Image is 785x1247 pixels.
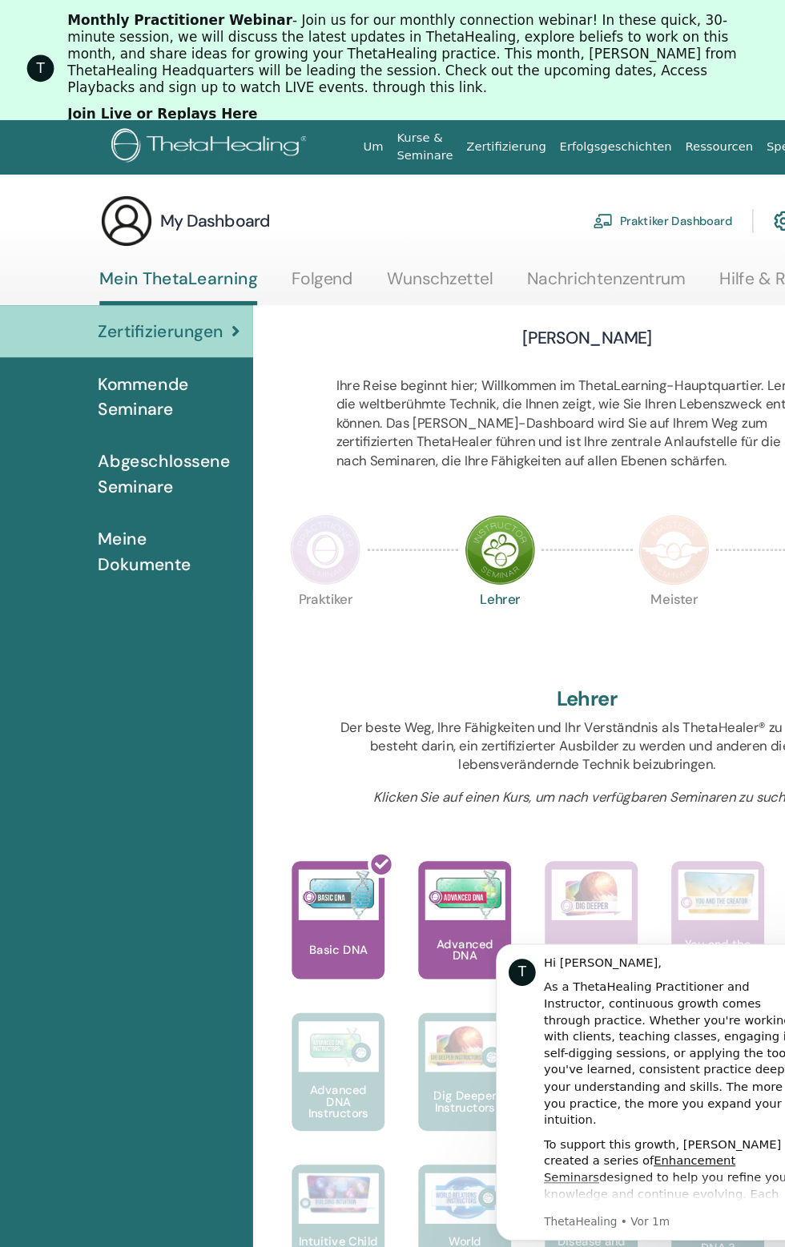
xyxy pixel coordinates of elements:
img: Dig Deeper [524,826,600,874]
a: Advanced DNA Advanced DNA [397,818,485,962]
img: Master [606,489,674,556]
p: Meister [606,563,674,630]
a: Um [339,125,371,155]
p: Praktiker [276,563,343,630]
img: cog.svg [735,196,754,223]
p: Lehrer [441,563,509,630]
img: generic-user-icon.jpg [95,184,146,235]
p: World Relations Instructors [397,1173,485,1207]
span: 1 [763,1193,776,1205]
img: Advanced DNA [404,826,480,874]
a: You and the Creator You and the Creator [638,818,726,962]
img: Advanced DNA Instructors [284,970,360,1018]
h3: My Dashboard [152,199,257,221]
span: Kommende Seminare [93,352,227,400]
img: Basic DNA [284,826,360,874]
iframe: Intercom notifications Nachricht [465,882,785,1188]
a: Erfolgsgeschichten [525,125,644,155]
p: Advanced DNA [397,891,485,913]
h3: [PERSON_NAME] [496,309,619,332]
a: Ressourcen [644,125,721,155]
img: chalkboard-teacher.svg [563,203,582,217]
span: Abgeschlossene Seminare [93,426,227,474]
a: Dig Deeper Dig Deeper [517,818,606,962]
p: DNA 3 Instructors [638,1179,726,1201]
p: Message from ThetaHealing, sent Vor 1m [52,272,302,286]
div: - Join us for our monthly connection webinar! In these quick, 30-minute session, we will discuss ... [64,11,734,91]
img: Intuitive Child In Me Instructors [284,1114,360,1153]
p: Intuitive Child In Me Instructors [277,1173,365,1207]
img: Practitioner [276,489,343,556]
img: You and the Creator [644,826,720,870]
img: Dig Deeper Instructors [404,970,480,1018]
a: Mein ThetaLearning [95,255,244,290]
a: Kurse & Seminare [370,116,437,163]
a: Wunschzettel [368,255,468,286]
p: Dig Deeper Instructors [397,1035,485,1057]
a: Dig Deeper Instructors Dig Deeper Instructors [397,962,485,1106]
b: Monthly Practitioner Webinar [64,11,278,26]
iframe: Intercom live chat [731,1193,769,1231]
p: Advanced DNA Instructors [277,1029,365,1063]
span: Meine Dokumente [93,500,227,548]
a: Advanced DNA Instructors Advanced DNA Instructors [277,962,365,1106]
a: Folgend [277,255,336,286]
p: Disease and Disorder Instructors [517,1173,606,1207]
div: Schließen [755,14,771,24]
a: Basic DNA Basic DNA [277,818,365,962]
div: To support this growth, [PERSON_NAME] has created a series of designed to help you refine your kn... [52,198,302,355]
a: Join Live or Replays Here [64,101,244,119]
h2: Lehrer [529,653,586,676]
a: Zertifizierung [437,125,525,155]
div: Profile image for ThetaHealing [26,52,51,78]
span: Zertifizierungen [93,303,212,327]
a: Nachrichtenzentrum [501,255,651,286]
img: Instructor [441,489,509,556]
img: logo.png [106,122,297,158]
img: World Relations Instructors [404,1114,480,1162]
a: Praktiker Dashboard [563,192,695,227]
